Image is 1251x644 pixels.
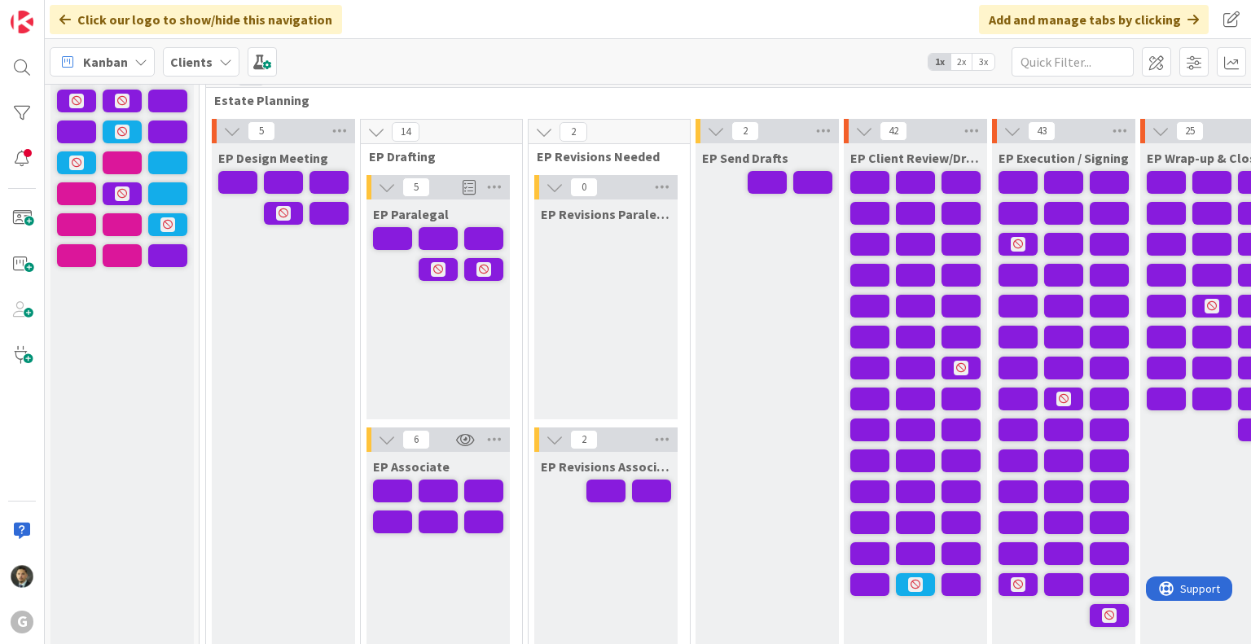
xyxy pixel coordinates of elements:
[537,148,669,164] span: EP Revisions Needed
[541,458,671,475] span: EP Revisions Associate
[34,2,74,22] span: Support
[1028,121,1056,141] span: 43
[50,5,342,34] div: Click our logo to show/hide this navigation
[369,148,502,164] span: EP Drafting
[402,430,430,449] span: 6
[880,121,907,141] span: 42
[1176,121,1204,141] span: 25
[248,121,275,141] span: 5
[11,11,33,33] img: Visit kanbanzone.com
[731,121,759,141] span: 2
[373,458,450,475] span: EP Associate
[972,54,994,70] span: 3x
[570,177,598,197] span: 0
[11,611,33,633] div: G
[850,150,981,166] span: EP Client Review/Draft Review Meeting
[170,54,213,70] b: Clients
[979,5,1209,34] div: Add and manage tabs by clicking
[83,52,128,72] span: Kanban
[1012,47,1134,77] input: Quick Filter...
[402,177,430,197] span: 5
[560,122,587,142] span: 2
[373,206,449,222] span: EP Paralegal
[928,54,950,70] span: 1x
[570,430,598,449] span: 2
[541,206,671,222] span: EP Revisions Paralegal
[950,54,972,70] span: 2x
[11,565,33,588] img: CG
[392,122,419,142] span: 14
[218,150,328,166] span: EP Design Meeting
[702,150,788,166] span: EP Send Drafts
[999,150,1129,166] span: EP Execution / Signing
